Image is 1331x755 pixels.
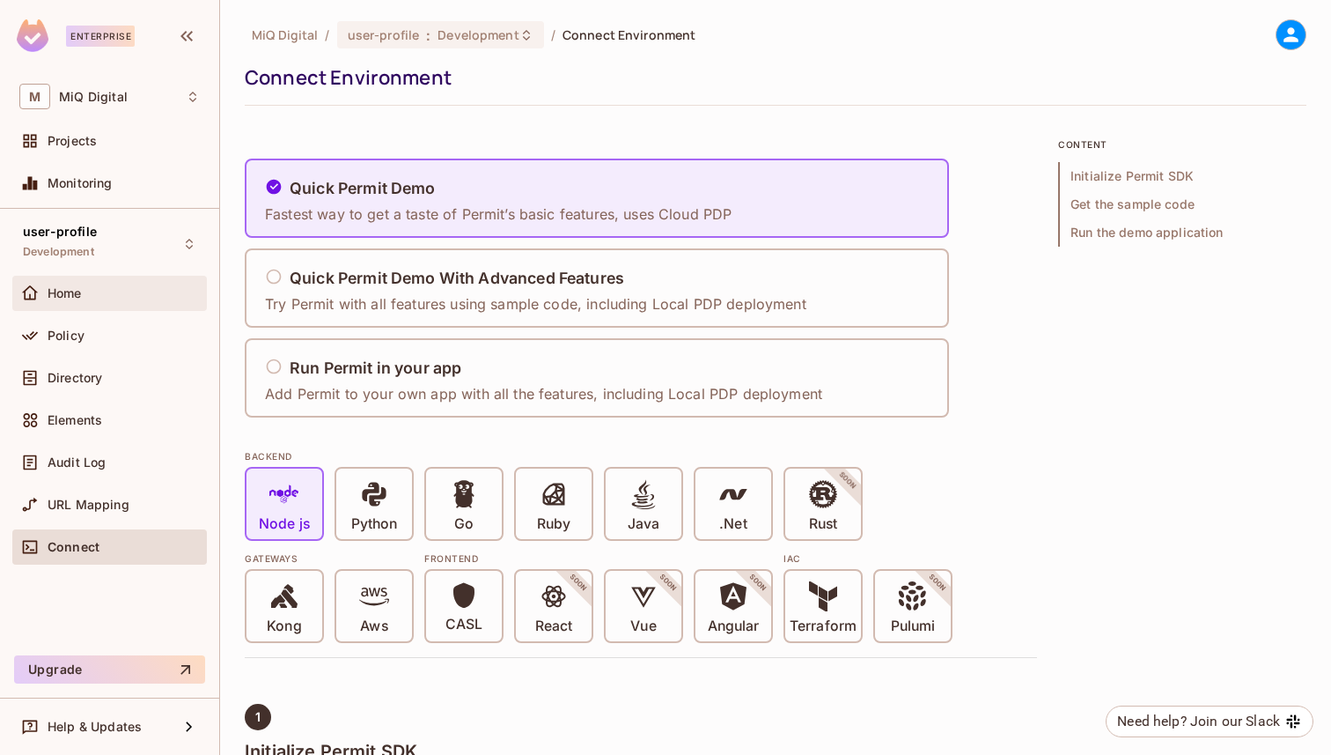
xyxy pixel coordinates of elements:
span: Development [438,26,518,43]
h5: Run Permit in your app [290,359,461,377]
span: Policy [48,329,85,343]
p: Aws [360,618,387,635]
p: Add Permit to your own app with all the features, including Local PDP deployment [265,384,822,403]
span: Run the demo application [1058,218,1306,247]
span: Home [48,286,82,300]
span: Initialize Permit SDK [1058,162,1306,190]
span: user-profile [348,26,420,43]
div: Frontend [424,551,773,566]
span: M [19,84,50,109]
div: Enterprise [66,26,135,47]
div: IAC [783,551,952,566]
p: Angular [708,618,760,635]
span: Help & Updates [48,720,142,734]
span: Monitoring [48,176,113,190]
p: Pulumi [891,618,935,635]
span: SOON [544,549,613,618]
p: Ruby [537,515,570,533]
p: .Net [719,515,746,533]
span: user-profile [23,225,97,239]
p: Node js [259,515,310,533]
span: SOON [813,447,882,515]
p: Vue [630,618,656,635]
div: Need help? Join our Slack [1117,711,1280,732]
p: Terraform [790,618,857,635]
span: Projects [48,134,97,148]
li: / [325,26,329,43]
div: Gateways [245,551,414,566]
p: Python [351,515,397,533]
span: the active workspace [252,26,318,43]
p: Rust [809,515,837,533]
div: BACKEND [245,449,1037,463]
h5: Quick Permit Demo [290,180,436,197]
span: Development [23,245,94,259]
span: : [425,28,431,42]
span: Audit Log [48,455,106,470]
span: SOON [724,549,792,618]
li: / [551,26,555,43]
span: Connect Environment [563,26,696,43]
img: SReyMgAAAABJRU5ErkJggg== [17,19,48,52]
p: Fastest way to get a taste of Permit’s basic features, uses Cloud PDP [265,204,732,224]
span: Elements [48,413,102,427]
p: Go [454,515,474,533]
span: URL Mapping [48,498,129,512]
span: SOON [903,549,972,618]
p: React [535,618,572,635]
span: Get the sample code [1058,190,1306,218]
span: SOON [634,549,702,618]
p: CASL [445,616,482,633]
p: Try Permit with all features using sample code, including Local PDP deployment [265,294,806,314]
h5: Quick Permit Demo With Advanced Features [290,270,624,287]
p: Kong [267,618,301,635]
div: Connect Environment [245,64,1298,91]
p: Java [628,515,659,533]
p: content [1058,137,1306,152]
button: Upgrade [14,655,205,684]
span: 1 [255,710,261,724]
span: Directory [48,371,102,385]
span: Workspace: MiQ Digital [59,90,128,104]
span: Connect [48,540,99,554]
